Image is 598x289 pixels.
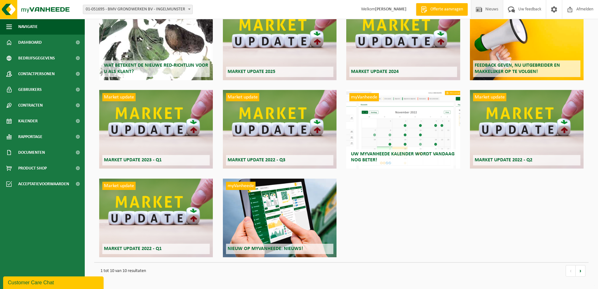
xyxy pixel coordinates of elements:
a: Offerte aanvragen [416,3,468,16]
span: Market update [102,182,136,190]
a: vorige [566,265,576,277]
span: Market update 2022 - Q3 [228,158,285,163]
strong: [PERSON_NAME] [375,7,407,12]
span: Documenten [18,145,45,160]
span: Uw myVanheede kalender wordt vandaag nog beter! [351,152,455,163]
a: myVanheede Nieuw op myVanheede: Nieuws! [223,179,337,257]
span: Acceptatievoorwaarden [18,176,69,192]
span: Dashboard [18,35,42,50]
span: Navigatie [18,19,38,35]
span: Market update 2025 [228,69,275,74]
span: Market update 2022 - Q2 [475,158,532,163]
iframe: chat widget [3,275,105,289]
span: Market update [102,93,136,101]
a: volgende [576,265,585,277]
span: Market update 2022 - Q1 [104,246,162,251]
span: 01-051695 - BMV GRONDWERKEN BV - INGELMUNSTER [83,5,192,14]
a: Market update Market update 2024 [346,2,460,80]
a: Wat betekent de nieuwe RED-richtlijn voor u als klant? [99,2,213,80]
span: Product Shop [18,160,47,176]
span: myVanheede [226,182,256,190]
a: Market update Market update 2025 [223,2,337,80]
span: myVanheede [349,93,379,101]
a: Market update Market update 2022 - Q3 [223,90,337,169]
a: Market update Market update 2022 - Q2 [470,90,584,169]
span: Feedback geven, nu uitgebreider en makkelijker op te volgen! [475,63,560,74]
a: Market update Market update 2023 - Q1 [99,90,213,169]
span: Offerte aanvragen [429,6,465,13]
span: Market update 2023 - Q1 [104,158,162,163]
span: Wat betekent de nieuwe RED-richtlijn voor u als klant? [104,63,208,74]
span: Contactpersonen [18,66,55,82]
span: 01-051695 - BMV GRONDWERKEN BV - INGELMUNSTER [83,5,193,14]
span: Gebruikers [18,82,42,97]
span: Contracten [18,97,43,113]
a: myVanheede Feedback geven, nu uitgebreider en makkelijker op te volgen! [470,2,584,80]
span: Market update [226,93,259,101]
span: Bedrijfsgegevens [18,50,55,66]
span: Kalender [18,113,38,129]
p: 1 tot 10 van 10 resultaten [97,266,559,276]
span: Market update [473,93,506,101]
span: Rapportage [18,129,42,145]
a: Market update Market update 2022 - Q1 [99,179,213,257]
span: Market update 2024 [351,69,399,74]
span: Nieuw op myVanheede: Nieuws! [228,246,303,251]
a: myVanheede Uw myVanheede kalender wordt vandaag nog beter! [346,90,460,169]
